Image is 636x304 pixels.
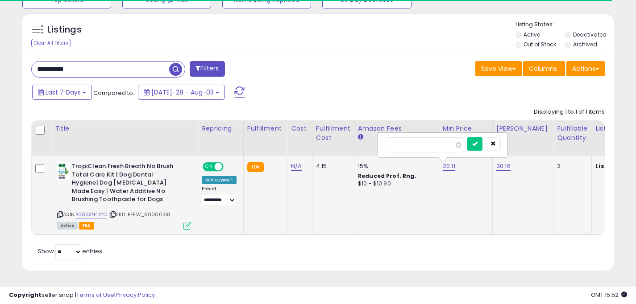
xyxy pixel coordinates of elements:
[93,89,134,97] span: Compared to:
[31,39,71,47] div: Clear All Filters
[595,162,636,170] b: Listed Price:
[524,41,556,48] label: Out of Stock
[557,162,585,170] div: 2
[358,133,363,141] small: Amazon Fees.
[9,291,155,300] div: seller snap | |
[529,64,557,73] span: Columns
[46,88,81,97] span: Last 7 Days
[358,172,416,180] b: Reduced Prof. Rng.
[291,124,308,133] div: Cost
[316,124,350,143] div: Fulfillment Cost
[573,31,607,38] label: Deactivated
[151,88,214,97] span: [DATE]-28 - Aug-03
[358,124,435,133] div: Amazon Fees
[47,24,82,36] h5: Listings
[79,222,94,230] span: FBA
[75,211,107,218] a: B083XN4J2C
[524,31,540,38] label: Active
[573,41,597,48] label: Archived
[358,180,432,188] div: $10 - $10.90
[247,124,283,133] div: Fulfillment
[190,61,224,77] button: Filters
[202,186,237,206] div: Preset:
[57,162,191,228] div: ASIN:
[557,124,588,143] div: Fulfillable Quantity
[72,162,180,206] b: TropiClean Fresh Breath No Brush Total Care Kit | Dog Dental Hygiene| Dog [MEDICAL_DATA] Made Eas...
[116,291,155,299] a: Privacy Policy
[55,124,194,133] div: Title
[523,61,565,76] button: Columns
[475,61,522,76] button: Save View
[202,124,240,133] div: Repricing
[534,108,605,116] div: Displaying 1 to 1 of 1 items
[443,124,489,133] div: Min Price
[108,211,170,218] span: | SKU: PFEW_90000318
[496,124,549,133] div: [PERSON_NAME]
[76,291,114,299] a: Terms of Use
[496,162,511,171] a: 30.16
[566,61,605,76] button: Actions
[57,162,70,180] img: 41bu9eTjvqL._SL40_.jpg
[443,162,455,171] a: 20.11
[57,222,78,230] span: All listings currently available for purchase on Amazon
[291,162,302,171] a: N/A
[9,291,42,299] strong: Copyright
[515,21,614,29] p: Listing States:
[202,176,237,184] div: Win BuyBox *
[204,163,215,171] span: ON
[358,162,432,170] div: 15%
[138,85,225,100] button: [DATE]-28 - Aug-03
[316,162,347,170] div: 4.15
[247,162,264,172] small: FBA
[32,85,92,100] button: Last 7 Days
[222,163,237,171] span: OFF
[591,291,627,299] span: 2025-08-11 15:52 GMT
[38,247,102,255] span: Show: entries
